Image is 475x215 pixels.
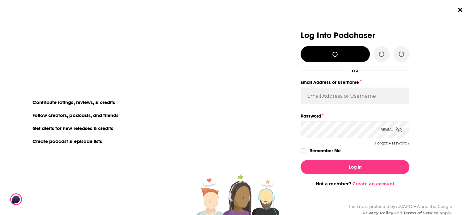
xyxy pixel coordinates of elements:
label: Remember Me [310,147,341,155]
button: Forgot Password? [375,141,409,145]
li: Contribute ratings, reviews, & credits [29,98,120,106]
h3: Log Into Podchaser [301,31,409,40]
label: Email Address or Username [301,78,409,86]
div: Not a member? [301,181,409,187]
li: Get alerts for new releases & credits [29,124,118,132]
a: Podchaser - Follow, Share and Rate Podcasts [10,193,65,205]
li: Follow creators, podcasts, and friends [29,111,123,119]
li: On Podchaser you can: [29,87,152,93]
a: Create an account [353,181,395,187]
div: You need to login or register to view this page. [29,31,170,53]
input: Email Address or Username [301,88,409,104]
div: Reveal [381,121,402,138]
label: Password [301,112,409,120]
li: Create podcast & episode lists [29,137,106,145]
button: Close Button [454,4,466,16]
div: OR [352,68,358,73]
button: Log In [301,160,409,174]
img: Podchaser - Follow, Share and Rate Podcasts [10,193,70,205]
